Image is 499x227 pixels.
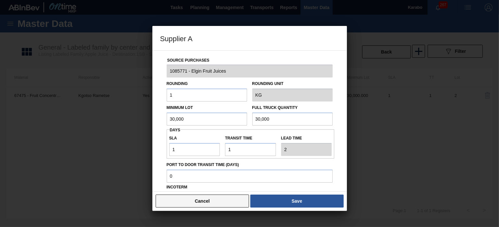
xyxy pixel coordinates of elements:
label: Full Truck Quantity [252,105,298,110]
label: Minimum Lot [167,105,193,110]
h3: Supplier A [152,26,347,51]
span: Days [170,128,180,132]
button: Save [250,195,343,208]
label: Port to Door Transit Time (days) [167,160,333,170]
label: Source Purchases [167,58,209,63]
label: Lead time [281,134,332,143]
label: Incoterm [167,185,187,189]
label: SLA [169,134,220,143]
button: Cancel [156,195,249,208]
label: Rounding [167,81,188,86]
label: Transit time [225,134,276,143]
label: Rounding Unit [252,79,333,89]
